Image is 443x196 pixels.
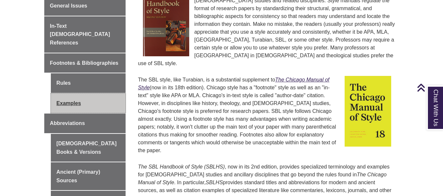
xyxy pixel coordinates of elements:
a: The Chicago Manual of Style [138,77,330,90]
a: Ancient (Primary) Sources [51,162,126,190]
em: The SBL Handbook of Style (SBLHS) [138,164,225,169]
a: Footnotes & Bibliographies [44,53,126,73]
span: Abbreviations [50,120,85,126]
p: The SBL style, like Turabian, is a substantial supplement to (now in its 18th edition). Chicago s... [138,73,396,157]
a: In-Text [DEMOGRAPHIC_DATA] References [44,16,126,53]
a: Back to Top [417,83,441,92]
a: Abbreviations [44,114,126,133]
span: General Issues [50,3,87,9]
a: [DEMOGRAPHIC_DATA] Books & Versions [51,134,126,162]
a: Examples [51,94,126,113]
em: The Chicago Manual of Style [138,172,387,185]
a: Rules [51,73,126,93]
span: In-Text [DEMOGRAPHIC_DATA] References [50,23,110,45]
span: Footnotes & Bibliographies [50,60,118,66]
em: SBLHS [206,180,223,185]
